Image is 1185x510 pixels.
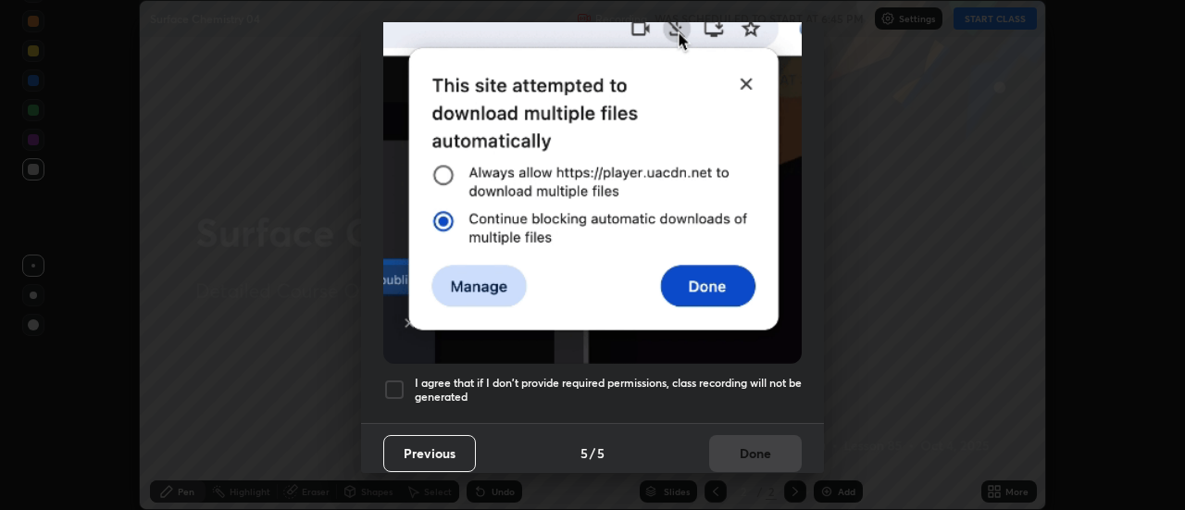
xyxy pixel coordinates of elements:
[383,435,476,472] button: Previous
[580,443,588,463] h4: 5
[590,443,595,463] h4: /
[415,376,802,404] h5: I agree that if I don't provide required permissions, class recording will not be generated
[597,443,605,463] h4: 5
